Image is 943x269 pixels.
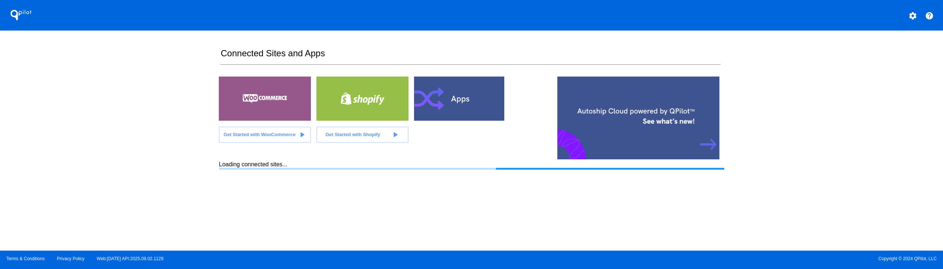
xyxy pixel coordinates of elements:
[6,8,36,22] h1: QPilot
[219,161,724,170] div: Loading connected sites...
[326,132,381,137] span: Get Started with Shopify
[219,127,311,143] a: Get Started with WooCommerce
[391,130,400,139] mat-icon: play_arrow
[316,127,409,143] a: Get Started with Shopify
[221,48,720,65] h2: Connected Sites and Apps
[57,256,85,261] a: Privacy Policy
[97,256,164,261] a: Web:[DATE] API:2025.09.02.1129
[925,11,934,20] mat-icon: help
[478,256,937,261] span: Copyright © 2024 QPilot, LLC
[6,256,45,261] a: Terms & Conditions
[224,132,295,137] span: Get Started with WooCommerce
[908,11,917,20] mat-icon: settings
[298,130,306,139] mat-icon: play_arrow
